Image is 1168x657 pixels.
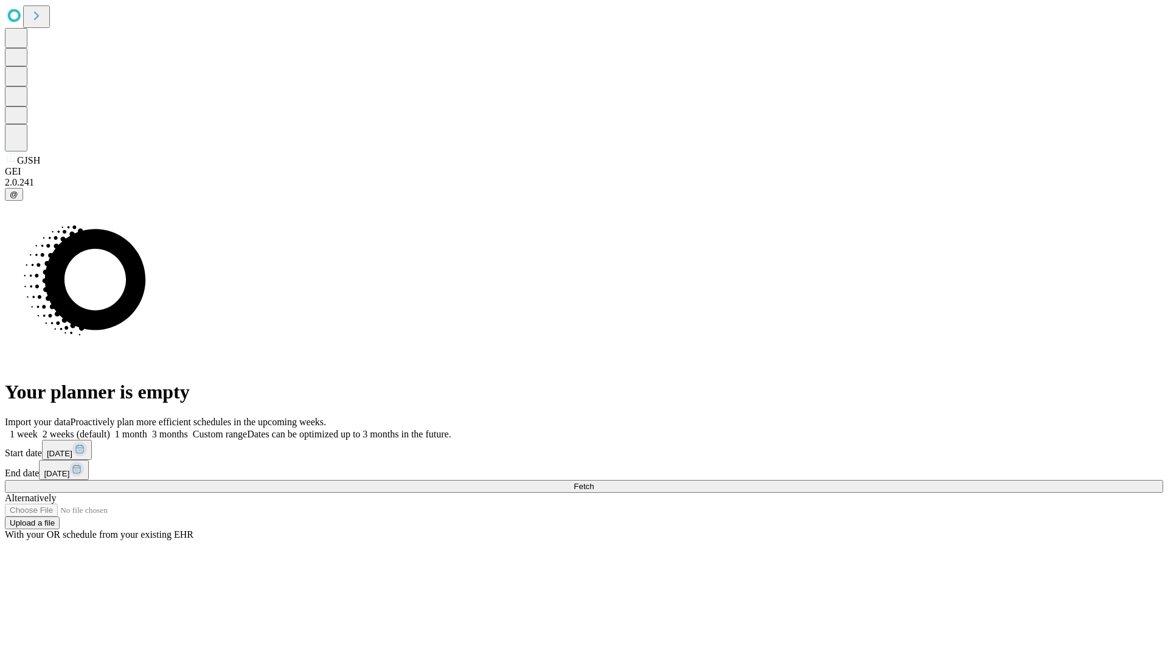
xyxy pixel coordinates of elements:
span: Import your data [5,417,71,427]
div: Start date [5,440,1163,460]
span: [DATE] [44,469,69,478]
button: Upload a file [5,516,60,529]
span: Custom range [193,429,247,439]
div: 2.0.241 [5,177,1163,188]
button: [DATE] [39,460,89,480]
span: 2 weeks (default) [43,429,110,439]
span: 3 months [152,429,188,439]
div: GEI [5,166,1163,177]
span: 1 week [10,429,38,439]
span: 1 month [115,429,147,439]
span: [DATE] [47,449,72,458]
span: Proactively plan more efficient schedules in the upcoming weeks. [71,417,326,427]
button: @ [5,188,23,201]
span: Fetch [574,482,594,491]
h1: Your planner is empty [5,381,1163,403]
span: Alternatively [5,493,56,503]
span: @ [10,190,18,199]
span: GJSH [17,155,40,165]
button: Fetch [5,480,1163,493]
span: Dates can be optimized up to 3 months in the future. [247,429,451,439]
button: [DATE] [42,440,92,460]
span: With your OR schedule from your existing EHR [5,529,193,540]
div: End date [5,460,1163,480]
